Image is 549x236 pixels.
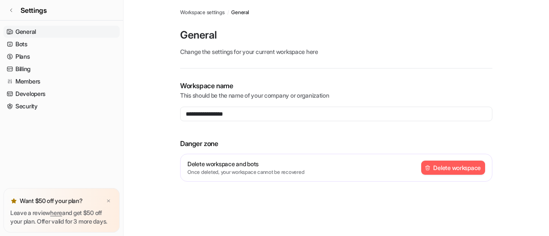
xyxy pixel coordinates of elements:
[180,9,225,16] a: Workspace settings
[50,209,62,216] a: here
[3,63,120,75] a: Billing
[227,9,229,16] span: /
[180,28,492,42] p: General
[3,88,120,100] a: Developers
[3,51,120,63] a: Plans
[180,138,492,149] p: Danger zone
[106,198,111,204] img: x
[10,209,113,226] p: Leave a review and get $50 off your plan. Offer valid for 3 more days.
[180,91,492,100] p: This should be the name of your company or organization
[3,75,120,87] a: Members
[421,161,485,175] button: Delete workspace
[20,197,83,205] p: Want $50 off your plan?
[3,38,120,50] a: Bots
[10,197,17,204] img: star
[231,9,249,16] a: General
[21,5,47,15] span: Settings
[187,168,304,176] p: Once deleted, your workspace cannot be recovered
[3,26,120,38] a: General
[3,100,120,112] a: Security
[180,81,492,91] p: Workspace name
[180,47,492,56] p: Change the settings for your current workspace here
[187,159,304,168] p: Delete workspace and bots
